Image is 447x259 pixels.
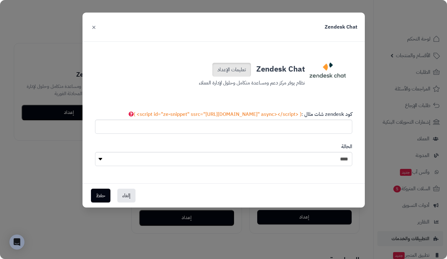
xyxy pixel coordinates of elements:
[308,60,348,80] img: zend.png
[142,60,305,77] h3: Zendesk Chat
[212,63,251,77] a: تعليمات الإعداد
[91,189,110,202] button: حفظ
[341,143,352,150] label: الحالة
[117,189,136,202] button: إلغاء
[90,20,98,34] button: ×
[142,77,305,87] p: نظام يوفر مركز دعم ومساعدة متكامل وحلول لإدارة العملاء
[9,235,24,250] div: Open Intercom Messenger
[127,111,301,118] span: ( <script id="ze-snippet" ssrc="[URL][DOMAIN_NAME]" async></script> )
[325,24,357,31] h3: Zendesk Chat
[127,111,352,118] label: كود zendesk شات مثال :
